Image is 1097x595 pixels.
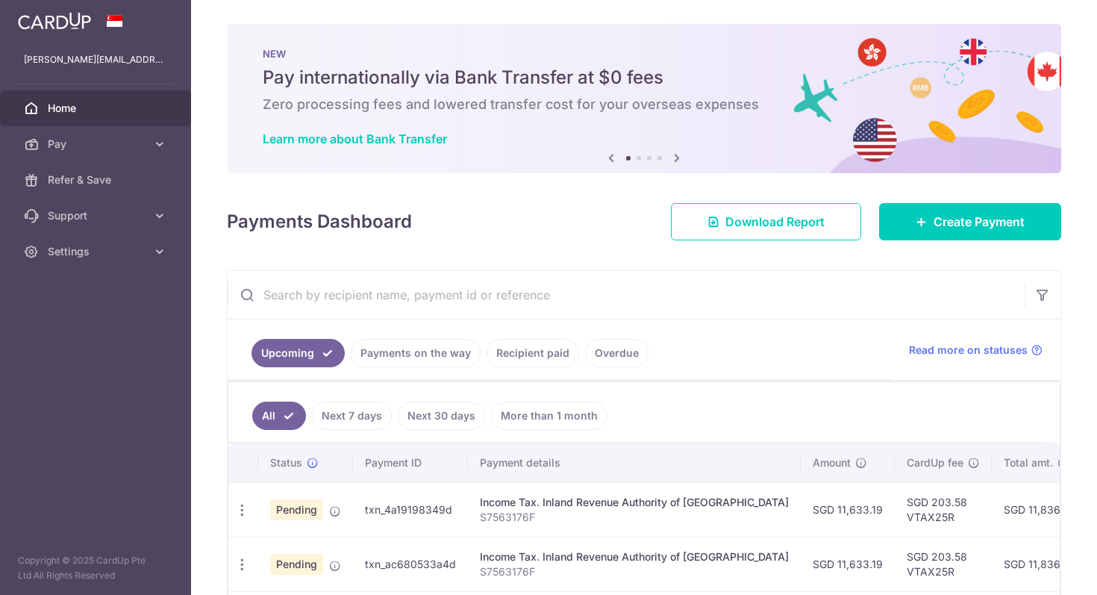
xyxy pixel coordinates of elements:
[353,482,468,537] td: txn_4a19198349d
[909,343,1043,358] a: Read more on statuses
[895,537,992,591] td: SGD 203.58 VTAX25R
[480,564,789,579] p: S7563176F
[48,101,146,116] span: Home
[398,402,485,430] a: Next 30 days
[263,66,1025,90] h5: Pay internationally via Bank Transfer at $0 fees
[263,131,447,146] a: Learn more about Bank Transfer
[312,402,392,430] a: Next 7 days
[671,203,861,240] a: Download Report
[227,208,412,235] h4: Payments Dashboard
[228,271,1025,319] input: Search by recipient name, payment id or reference
[813,455,851,470] span: Amount
[487,339,579,367] a: Recipient paid
[801,537,895,591] td: SGD 11,633.19
[1004,455,1053,470] span: Total amt.
[48,172,146,187] span: Refer & Save
[263,96,1025,113] h6: Zero processing fees and lowered transfer cost for your overseas expenses
[480,549,789,564] div: Income Tax. Inland Revenue Authority of [GEOGRAPHIC_DATA]
[491,402,607,430] a: More than 1 month
[48,137,146,152] span: Pay
[468,443,801,482] th: Payment details
[585,339,648,367] a: Overdue
[270,455,302,470] span: Status
[251,339,345,367] a: Upcoming
[801,482,895,537] td: SGD 11,633.19
[270,499,323,520] span: Pending
[227,24,1061,173] img: Bank transfer banner
[353,537,468,591] td: txn_ac680533a4d
[480,510,789,525] p: S7563176F
[18,12,91,30] img: CardUp
[992,537,1087,591] td: SGD 11,836.77
[879,203,1061,240] a: Create Payment
[907,455,963,470] span: CardUp fee
[992,482,1087,537] td: SGD 11,836.77
[24,52,167,67] p: [PERSON_NAME][EMAIL_ADDRESS][DOMAIN_NAME]
[270,554,323,575] span: Pending
[480,495,789,510] div: Income Tax. Inland Revenue Authority of [GEOGRAPHIC_DATA]
[252,402,306,430] a: All
[934,213,1025,231] span: Create Payment
[263,48,1025,60] p: NEW
[48,208,146,223] span: Support
[351,339,481,367] a: Payments on the way
[725,213,825,231] span: Download Report
[895,482,992,537] td: SGD 203.58 VTAX25R
[48,244,146,259] span: Settings
[909,343,1028,358] span: Read more on statuses
[353,443,468,482] th: Payment ID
